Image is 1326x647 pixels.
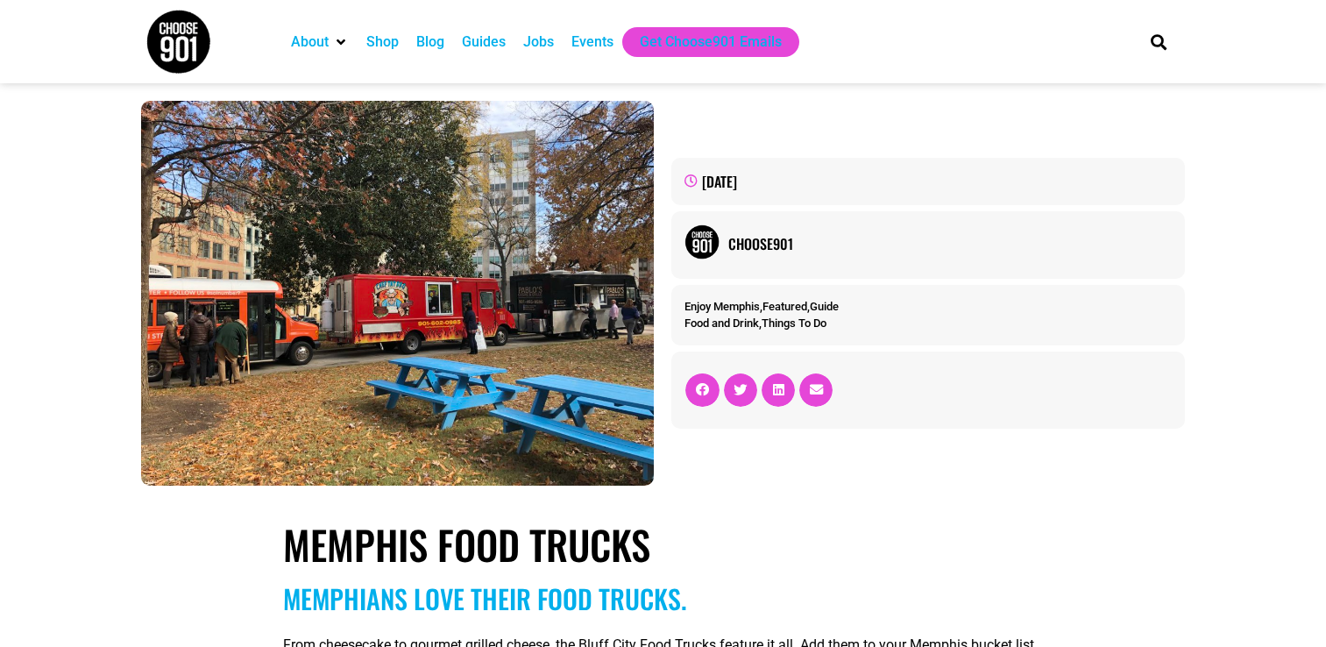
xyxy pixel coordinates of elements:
[724,373,757,407] div: Share on twitter
[416,32,444,53] a: Blog
[283,521,1044,568] h1: Memphis Food Trucks
[762,316,826,330] a: Things To Do
[366,32,399,53] a: Shop
[282,27,1120,57] nav: Main nav
[684,316,759,330] a: Food and Drink
[141,101,654,486] img: Food Trucks in Court Square Downtown Memphis
[684,300,839,313] span: , ,
[684,224,720,260] img: Picture of Choose901
[1144,27,1173,56] div: Search
[684,316,826,330] span: ,
[571,32,613,53] a: Events
[728,233,1171,254] a: Choose901
[291,32,329,53] a: About
[640,32,782,53] a: Get Choose901 Emails
[282,27,358,57] div: About
[462,32,506,53] a: Guides
[283,583,1044,615] h2: Memphians love Their food trucks.
[799,373,833,407] div: Share on email
[810,300,839,313] a: Guide
[762,300,807,313] a: Featured
[685,373,719,407] div: Share on facebook
[702,171,737,192] time: [DATE]
[684,300,760,313] a: Enjoy Memphis
[523,32,554,53] a: Jobs
[762,373,795,407] div: Share on linkedin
